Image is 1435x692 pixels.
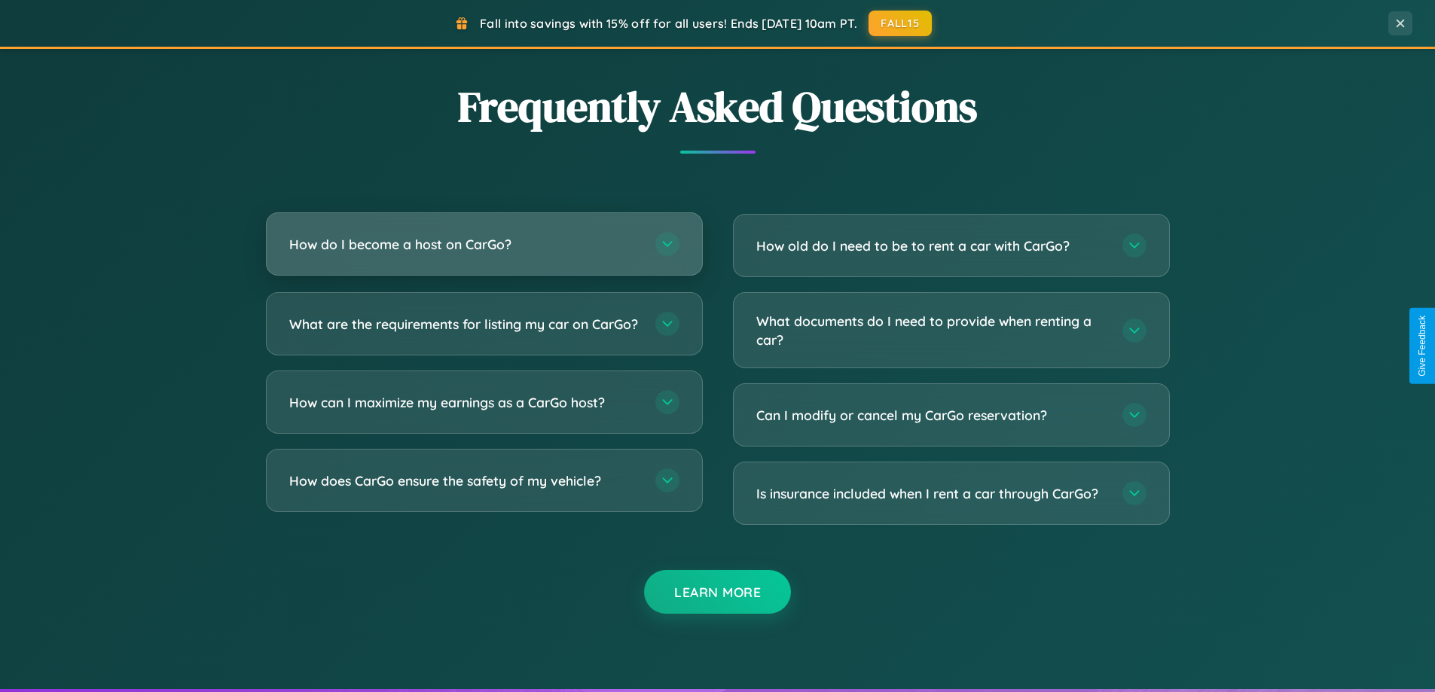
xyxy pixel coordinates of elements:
[1417,316,1427,376] div: Give Feedback
[869,11,932,36] button: FALL15
[756,236,1107,255] h3: How old do I need to be to rent a car with CarGo?
[756,312,1107,349] h3: What documents do I need to provide when renting a car?
[756,406,1107,425] h3: Can I modify or cancel my CarGo reservation?
[289,235,640,254] h3: How do I become a host on CarGo?
[289,471,640,490] h3: How does CarGo ensure the safety of my vehicle?
[266,78,1170,136] h2: Frequently Asked Questions
[289,315,640,334] h3: What are the requirements for listing my car on CarGo?
[644,570,791,614] button: Learn More
[289,393,640,412] h3: How can I maximize my earnings as a CarGo host?
[480,16,857,31] span: Fall into savings with 15% off for all users! Ends [DATE] 10am PT.
[756,484,1107,503] h3: Is insurance included when I rent a car through CarGo?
